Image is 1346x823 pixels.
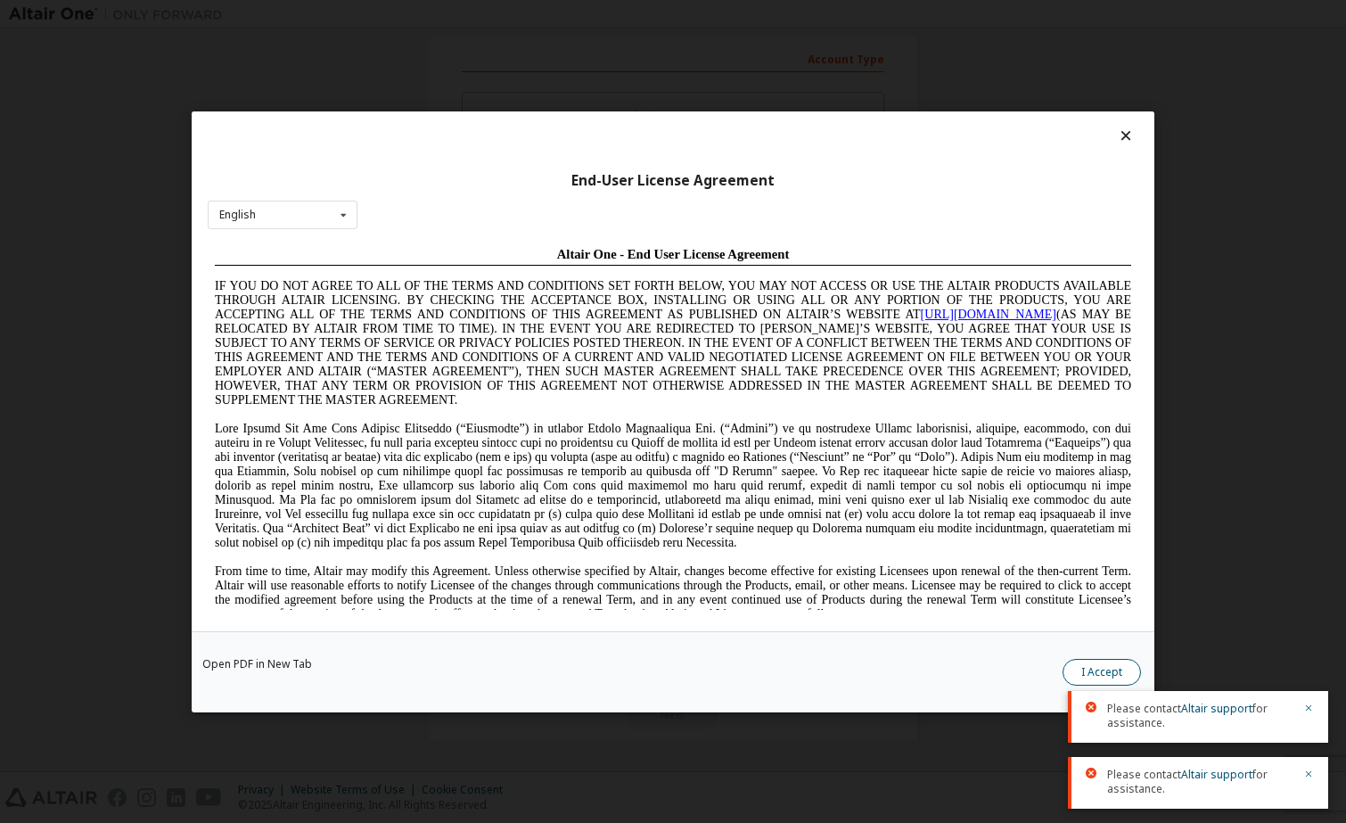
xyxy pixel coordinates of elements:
[1181,767,1252,782] a: Altair support
[7,325,923,381] span: From time to time, Altair may modify this Agreement. Unless otherwise specified by Altair, change...
[208,171,1138,189] div: End-User License Agreement
[349,7,582,21] span: Altair One - End User License Agreement
[1063,658,1141,685] button: I Accept
[713,68,849,81] a: [URL][DOMAIN_NAME]
[219,210,256,220] div: English
[1107,702,1293,730] span: Please contact for assistance.
[7,182,923,309] span: Lore Ipsumd Sit Ame Cons Adipisc Elitseddo (“Eiusmodte”) in utlabor Etdolo Magnaaliqua Eni. (“Adm...
[7,39,923,167] span: IF YOU DO NOT AGREE TO ALL OF THE TERMS AND CONDITIONS SET FORTH BELOW, YOU MAY NOT ACCESS OR USE...
[1181,701,1252,716] a: Altair support
[1107,768,1293,796] span: Please contact for assistance.
[202,658,312,669] a: Open PDF in New Tab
